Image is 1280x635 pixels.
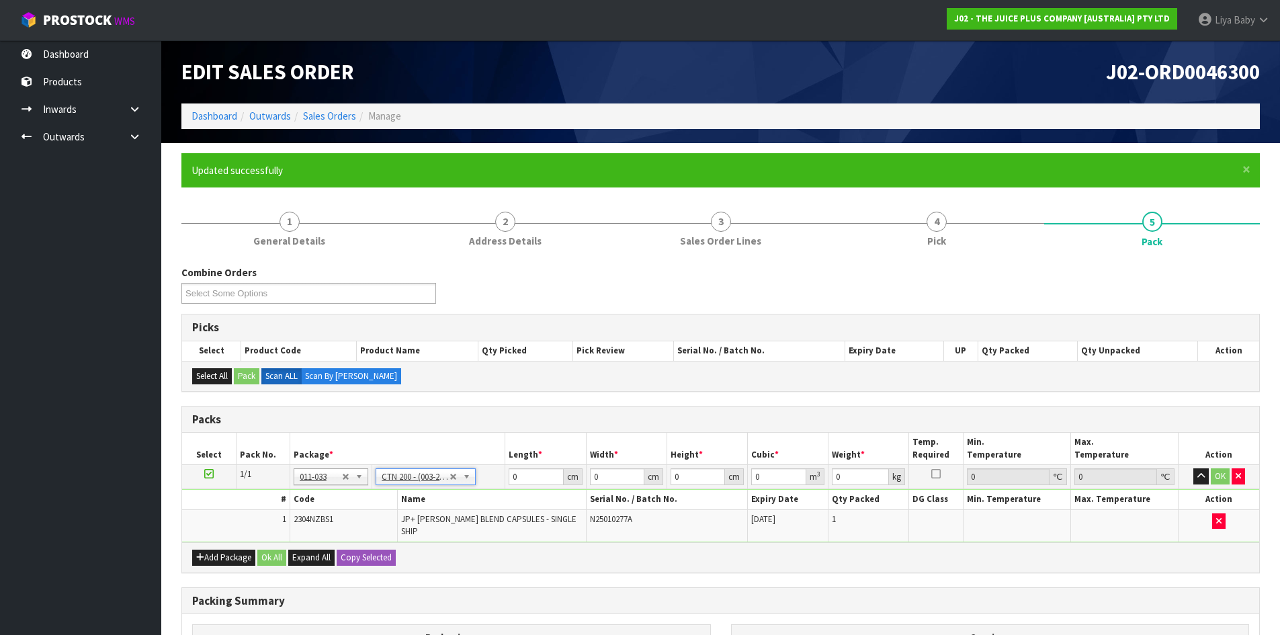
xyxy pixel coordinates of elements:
[954,13,1170,24] strong: J02 - THE JUICE PLUS COMPANY [AUSTRALIA] PTY LTD
[1157,468,1175,485] div: ℃
[398,490,587,509] th: Name
[495,212,515,232] span: 2
[182,341,241,360] th: Select
[240,468,251,480] span: 1/1
[1070,490,1178,509] th: Max. Temperature
[253,234,325,248] span: General Details
[191,110,237,122] a: Dashboard
[469,234,542,248] span: Address Details
[282,513,286,525] span: 1
[478,341,573,360] th: Qty Picked
[680,234,761,248] span: Sales Order Lines
[301,368,401,384] label: Scan By [PERSON_NAME]
[401,513,577,537] span: JP+ [PERSON_NAME] BLEND CAPSULES - SINGLE SHIP
[382,469,450,485] span: CTN 200 - (003-200130155-1) 200 X 130 X 155
[257,550,286,566] button: Ok All
[927,234,946,248] span: Pick
[280,212,300,232] span: 1
[290,433,505,464] th: Package
[586,433,667,464] th: Width
[241,341,357,360] th: Product Code
[573,341,674,360] th: Pick Review
[1050,468,1067,485] div: ℃
[294,513,333,525] span: 2304NZBS1
[927,212,947,232] span: 4
[711,212,731,232] span: 3
[261,368,302,384] label: Scan ALL
[292,552,331,563] span: Expand All
[963,490,1070,509] th: Min. Temperature
[505,433,586,464] th: Length
[806,468,824,485] div: m
[748,490,828,509] th: Expiry Date
[20,11,37,28] img: cube-alt.png
[191,164,283,177] span: Updated successfully
[889,468,905,485] div: kg
[1198,341,1259,360] th: Action
[357,341,478,360] th: Product Name
[43,11,112,29] span: ProStock
[644,468,663,485] div: cm
[667,433,747,464] th: Height
[1179,490,1259,509] th: Action
[725,468,744,485] div: cm
[845,341,944,360] th: Expiry Date
[564,468,583,485] div: cm
[337,550,396,566] button: Copy Selected
[288,550,335,566] button: Expand All
[1215,13,1232,26] span: Liya
[1179,433,1259,464] th: Action
[236,433,290,464] th: Pack No.
[1142,235,1162,249] span: Pack
[368,110,401,122] span: Manage
[1211,468,1230,484] button: OK
[1070,433,1178,464] th: Max. Temperature
[586,490,747,509] th: Serial No. / Batch No.
[909,433,963,464] th: Temp. Required
[828,490,909,509] th: Qty Packed
[590,513,632,525] span: N25010277A
[181,58,354,85] span: Edit Sales Order
[817,470,820,478] sup: 3
[832,513,836,525] span: 1
[182,490,290,509] th: #
[181,265,257,280] label: Combine Orders
[192,368,232,384] button: Select All
[234,368,259,384] button: Pack
[192,413,1249,426] h3: Packs
[1106,58,1260,85] span: J02-ORD0046300
[192,321,1249,334] h3: Picks
[182,433,236,464] th: Select
[249,110,291,122] a: Outwards
[978,341,1077,360] th: Qty Packed
[1234,13,1255,26] span: Baby
[192,595,1249,607] h3: Packing Summary
[947,8,1177,30] a: J02 - THE JUICE PLUS COMPANY [AUSTRALIA] PTY LTD
[748,433,828,464] th: Cubic
[943,341,978,360] th: UP
[1142,212,1162,232] span: 5
[300,469,342,485] span: 011-033
[290,490,397,509] th: Code
[303,110,356,122] a: Sales Orders
[192,550,255,566] button: Add Package
[114,15,135,28] small: WMS
[1242,160,1250,179] span: ×
[963,433,1070,464] th: Min. Temperature
[1077,341,1197,360] th: Qty Unpacked
[828,433,909,464] th: Weight
[751,513,775,525] span: [DATE]
[674,341,845,360] th: Serial No. / Batch No.
[909,490,963,509] th: DG Class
